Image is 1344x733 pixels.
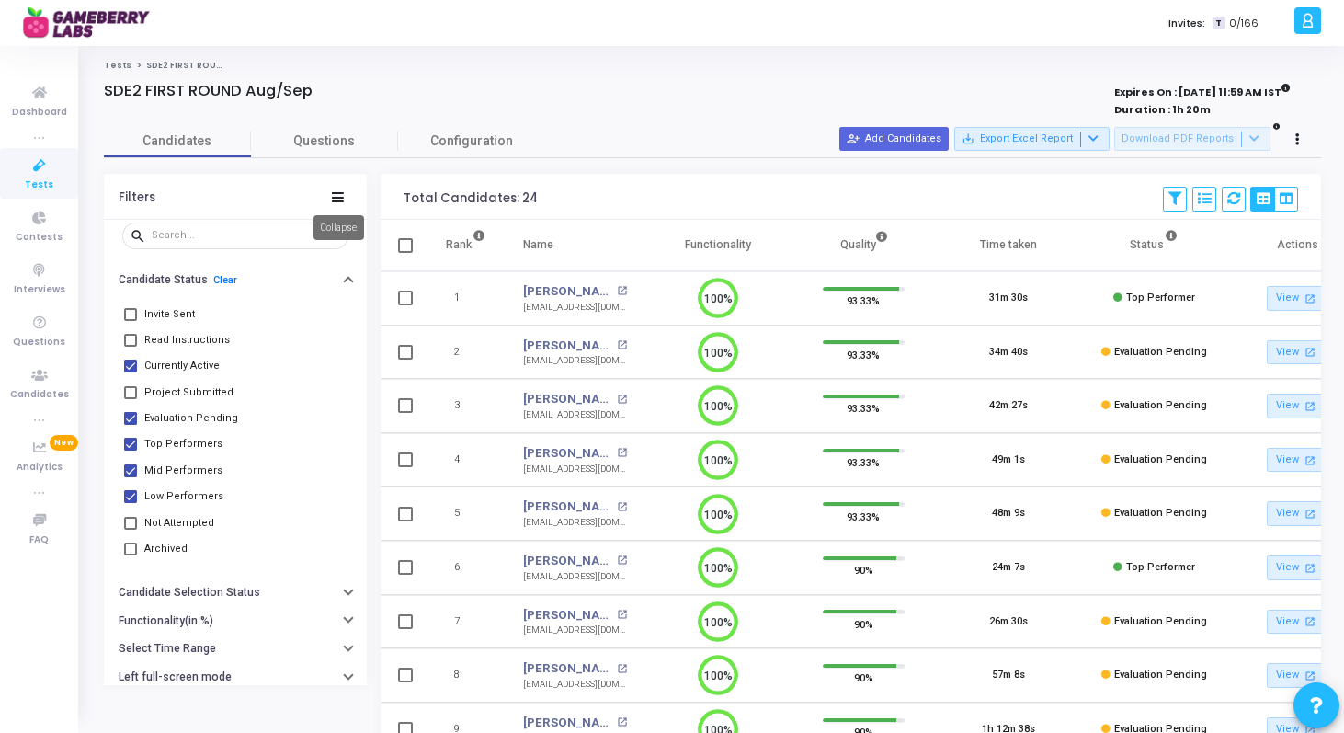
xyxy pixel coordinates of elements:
a: Clear [213,274,237,286]
span: FAQ [29,533,49,548]
h4: SDE2 FIRST ROUND Aug/Sep [104,82,313,100]
a: Tests [104,60,131,71]
span: Candidates [104,132,251,151]
div: [EMAIL_ADDRESS][DOMAIN_NAME] [523,624,627,637]
div: 42m 27s [989,398,1028,414]
button: Select Time Range [104,635,367,663]
a: View [1267,501,1331,526]
span: Interviews [14,282,65,298]
a: View [1267,340,1331,365]
span: Top Performer [1126,561,1195,573]
div: [EMAIL_ADDRESS][DOMAIN_NAME] [523,354,627,368]
span: Archived [144,538,188,560]
div: 31m 30s [989,291,1028,306]
mat-icon: open_in_new [617,555,627,566]
span: Dashboard [12,105,67,120]
span: Not Attempted [144,512,214,534]
span: Project Submitted [144,382,233,404]
img: logo [23,5,161,41]
div: Name [523,235,553,255]
a: View [1267,394,1331,418]
span: Evaluation Pending [1114,507,1207,519]
mat-icon: open_in_new [617,610,627,620]
a: [PERSON_NAME] [523,390,612,408]
a: [PERSON_NAME] [523,659,612,678]
span: Top Performers [144,433,222,455]
span: Evaluation Pending [1114,399,1207,411]
div: 24m 7s [992,560,1025,576]
button: Candidate StatusClear [104,266,367,294]
div: View Options [1250,187,1298,212]
div: [EMAIL_ADDRESS][DOMAIN_NAME] [523,678,627,692]
mat-icon: open_in_new [1302,560,1317,576]
h6: Candidate Selection Status [119,586,260,600]
mat-icon: open_in_new [1302,506,1317,521]
h6: Functionality(in %) [119,614,213,628]
td: 2 [427,326,505,380]
mat-icon: search [130,227,152,244]
h6: Select Time Range [119,642,216,656]
mat-icon: open_in_new [1302,452,1317,468]
span: Analytics [17,460,63,475]
th: Functionality [645,220,791,271]
h6: Candidate Status [119,273,208,287]
div: 57m 8s [992,668,1025,683]
a: View [1267,448,1331,473]
td: 1 [427,271,505,326]
mat-icon: open_in_new [617,717,627,727]
a: [PERSON_NAME] [523,337,612,355]
span: New [50,435,78,451]
span: 93.33% [847,399,880,418]
button: Download PDF Reports [1114,127,1270,151]
a: View [1267,286,1331,311]
button: Left full-screen mode [104,663,367,692]
strong: Duration : 1h 20m [1114,102,1211,117]
span: Evaluation Pending [1114,615,1207,627]
div: Time taken [980,235,1037,255]
div: [EMAIL_ADDRESS][DOMAIN_NAME] [523,516,627,530]
a: View [1267,663,1331,688]
button: Add Candidates [839,127,949,151]
td: 5 [427,487,505,541]
span: Evaluation Pending [1114,669,1207,681]
div: Filters [119,190,155,205]
td: 8 [427,648,505,703]
span: Evaluation Pending [144,407,238,429]
span: T [1213,17,1224,30]
a: [PERSON_NAME] [523,444,612,463]
span: 93.33% [847,507,880,525]
span: SDE2 FIRST ROUND Aug/Sep [146,60,270,71]
div: [EMAIL_ADDRESS][DOMAIN_NAME] [523,301,627,315]
td: 6 [427,541,505,595]
span: 93.33% [847,453,880,472]
h6: Left full-screen mode [119,670,232,684]
button: Functionality(in %) [104,607,367,636]
div: [EMAIL_ADDRESS][DOMAIN_NAME] [523,570,627,584]
a: View [1267,555,1331,580]
th: Status [1081,220,1226,271]
span: Mid Performers [144,460,222,482]
span: Low Performers [144,486,223,508]
input: Search... [152,230,341,241]
span: Contests [16,230,63,246]
a: [PERSON_NAME] [523,714,612,732]
button: Candidate Selection Status [104,578,367,607]
a: [PERSON_NAME] [523,606,612,624]
mat-icon: open_in_new [1302,668,1317,683]
span: Questions [251,132,398,151]
mat-icon: person_add_alt [847,132,860,145]
mat-icon: open_in_new [1302,398,1317,414]
mat-icon: open_in_new [617,664,627,674]
div: 49m 1s [992,452,1025,468]
a: [PERSON_NAME] [523,498,612,516]
mat-icon: open_in_new [617,448,627,458]
span: Evaluation Pending [1114,453,1207,465]
th: Quality [791,220,936,271]
a: [PERSON_NAME] [523,552,612,570]
span: 0/166 [1229,16,1259,31]
span: Configuration [430,132,513,151]
td: 7 [427,595,505,649]
td: 3 [427,379,505,433]
label: Invites: [1168,16,1205,31]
